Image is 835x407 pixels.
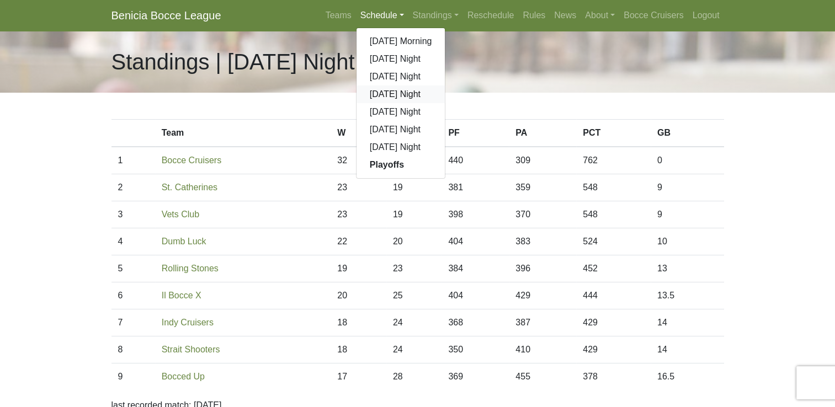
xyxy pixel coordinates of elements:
[357,85,445,103] a: [DATE] Night
[357,138,445,156] a: [DATE] Night
[162,291,201,300] a: Il Bocce X
[651,255,724,282] td: 13
[331,336,386,363] td: 18
[442,255,509,282] td: 384
[162,264,219,273] a: Rolling Stones
[509,120,576,147] th: PA
[576,255,651,282] td: 452
[356,4,408,26] a: Schedule
[331,255,386,282] td: 19
[111,49,355,75] h1: Standings | [DATE] Night
[111,174,155,201] td: 2
[651,228,724,255] td: 10
[651,174,724,201] td: 9
[357,121,445,138] a: [DATE] Night
[111,282,155,309] td: 6
[331,201,386,228] td: 23
[331,282,386,309] td: 20
[651,147,724,174] td: 0
[111,147,155,174] td: 1
[162,156,221,165] a: Bocce Cruisers
[162,237,206,246] a: Dumb Luck
[576,201,651,228] td: 548
[442,363,509,390] td: 369
[651,309,724,336] td: 14
[111,309,155,336] td: 7
[331,147,386,174] td: 32
[442,120,509,147] th: PF
[331,363,386,390] td: 17
[442,228,509,255] td: 404
[386,228,442,255] td: 20
[509,147,576,174] td: 309
[111,255,155,282] td: 5
[576,228,651,255] td: 524
[162,372,205,381] a: Bocced Up
[162,318,214,327] a: Indy Cruisers
[581,4,619,26] a: About
[576,363,651,390] td: 378
[688,4,724,26] a: Logout
[386,174,442,201] td: 19
[386,201,442,228] td: 19
[442,309,509,336] td: 368
[442,174,509,201] td: 381
[442,336,509,363] td: 350
[509,255,576,282] td: 396
[509,201,576,228] td: 370
[509,174,576,201] td: 359
[356,28,446,179] div: Schedule
[518,4,550,26] a: Rules
[619,4,688,26] a: Bocce Cruisers
[357,103,445,121] a: [DATE] Night
[331,174,386,201] td: 23
[357,68,445,85] a: [DATE] Night
[111,4,221,26] a: Benicia Bocce League
[162,345,220,354] a: Strait Shooters
[509,309,576,336] td: 387
[357,50,445,68] a: [DATE] Night
[576,309,651,336] td: 429
[442,201,509,228] td: 398
[408,4,463,26] a: Standings
[509,282,576,309] td: 429
[162,210,199,219] a: Vets Club
[111,201,155,228] td: 3
[386,255,442,282] td: 23
[651,201,724,228] td: 9
[651,282,724,309] td: 13.5
[576,336,651,363] td: 429
[386,282,442,309] td: 25
[651,363,724,390] td: 16.5
[442,282,509,309] td: 404
[651,120,724,147] th: GB
[357,156,445,174] a: Playoffs
[576,147,651,174] td: 762
[321,4,356,26] a: Teams
[386,363,442,390] td: 28
[509,363,576,390] td: 455
[162,183,217,192] a: St. Catherines
[576,174,651,201] td: 548
[111,228,155,255] td: 4
[357,33,445,50] a: [DATE] Morning
[155,120,331,147] th: Team
[576,120,651,147] th: PCT
[463,4,519,26] a: Reschedule
[442,147,509,174] td: 440
[509,228,576,255] td: 383
[509,336,576,363] td: 410
[111,363,155,390] td: 9
[331,309,386,336] td: 18
[331,120,386,147] th: W
[651,336,724,363] td: 14
[576,282,651,309] td: 444
[386,336,442,363] td: 24
[386,309,442,336] td: 24
[111,336,155,363] td: 8
[370,160,404,169] strong: Playoffs
[550,4,581,26] a: News
[331,228,386,255] td: 22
